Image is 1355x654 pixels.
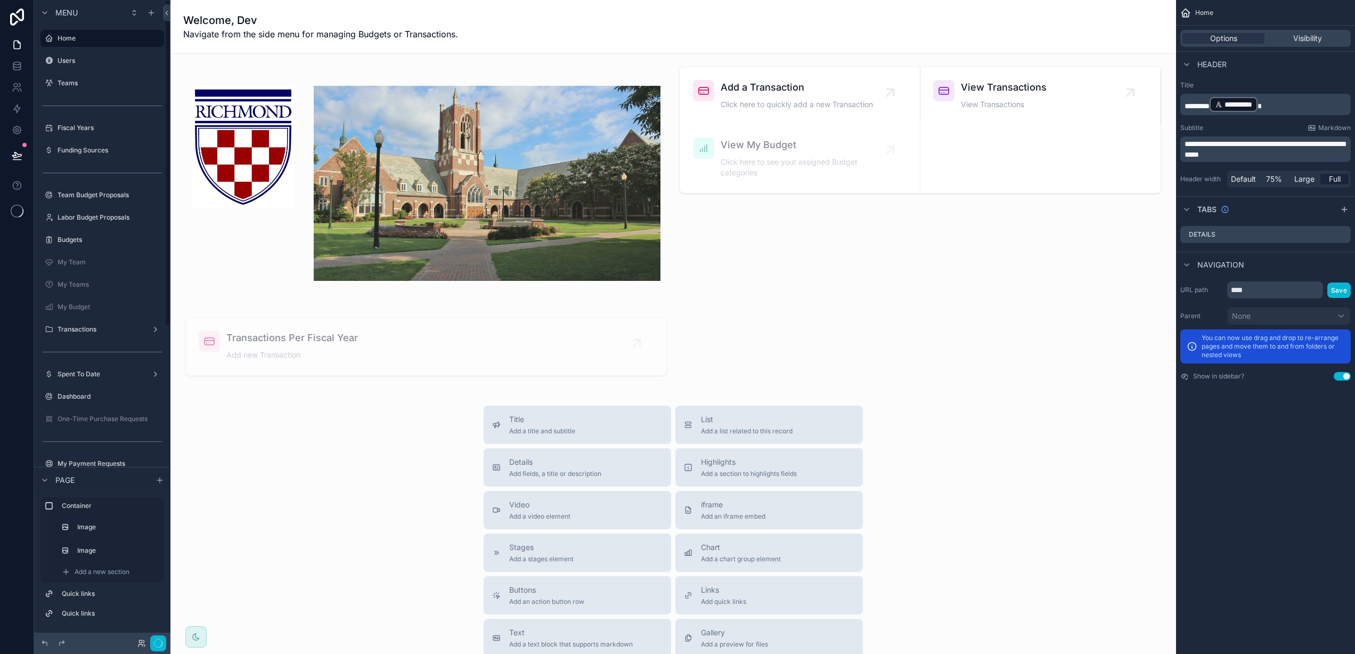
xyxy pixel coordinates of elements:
[40,321,164,338] a: Transactions
[58,392,162,401] label: Dashboard
[58,56,162,65] label: Users
[58,124,162,132] label: Fiscal Years
[509,427,575,435] span: Add a title and subtitle
[1180,286,1223,294] label: URL path
[484,406,671,444] button: TitleAdd a title and subtitle
[1195,9,1213,17] span: Home
[701,499,765,510] span: iframe
[58,34,158,43] label: Home
[675,491,863,529] button: iframeAdd an iframe embed
[62,502,160,510] label: Container
[40,30,164,47] a: Home
[675,576,863,615] button: LinksAdd quick links
[40,187,164,204] a: Team Budget Proposals
[40,209,164,226] a: Labor Budget Proposals
[40,298,164,316] a: My Budget
[1202,334,1344,359] p: You can now use drag and drop to re-arrange pages and move them to and from folders or nested views
[40,52,164,69] a: Users
[58,146,162,155] label: Funding Sources
[509,542,574,553] span: Stages
[58,280,162,289] label: My Teams
[1197,59,1227,70] span: Header
[509,598,584,606] span: Add an action button row
[40,142,164,159] a: Funding Sources
[509,640,633,649] span: Add a text block that supports markdown
[701,512,765,521] span: Add an iframe embed
[40,119,164,136] a: Fiscal Years
[183,13,458,28] h1: Welcome, Dev
[1180,81,1351,90] label: Title
[1227,307,1351,325] button: None
[701,414,793,425] span: List
[484,491,671,529] button: VideoAdd a video element
[1231,174,1256,184] span: Default
[55,475,75,486] span: Page
[1232,311,1251,321] span: None
[701,470,797,478] span: Add a section to highlights fields
[1180,124,1203,132] label: Subtitle
[1308,124,1351,132] a: Markdown
[701,555,781,563] span: Add a chart group element
[58,236,162,244] label: Budgets
[1197,204,1217,215] span: Tabs
[509,414,575,425] span: Title
[484,534,671,572] button: StagesAdd a stages element
[509,499,570,510] span: Video
[58,459,162,468] label: My Payment Requests
[1180,136,1351,162] div: scrollable content
[58,191,162,199] label: Team Budget Proposals
[509,512,570,521] span: Add a video element
[1189,230,1215,239] label: Details
[1210,33,1237,44] span: Options
[40,276,164,293] a: My Teams
[62,590,160,598] label: Quick links
[701,427,793,435] span: Add a list related to this record
[701,598,746,606] span: Add quick links
[701,627,768,638] span: Gallery
[40,410,164,427] a: One-Time Purchase Requests
[40,388,164,405] a: Dashboard
[701,640,768,649] span: Add a preview for files
[1180,94,1351,115] div: scrollable content
[509,555,574,563] span: Add a stages element
[1180,312,1223,320] label: Parent
[62,609,160,618] label: Quick links
[484,576,671,615] button: ButtonsAdd an action button row
[509,457,601,467] span: Details
[675,534,863,572] button: ChartAdd a chart group element
[1197,260,1244,270] span: Navigation
[183,28,458,41] span: Navigate from the side menu for managing Budgets or Transactions.
[40,366,164,383] a: Spent To Date
[701,457,797,467] span: Highlights
[34,492,170,633] div: scrollable content
[58,213,162,222] label: Labor Budget Proposals
[1294,174,1315,184] span: Large
[55,7,78,18] span: Menu
[509,585,584,595] span: Buttons
[675,448,863,487] button: HighlightsAdd a section to highlights fields
[58,79,162,87] label: Teams
[58,258,162,267] label: My Team
[1318,124,1351,132] span: Markdown
[58,415,162,423] label: One-Time Purchase Requests
[1327,282,1351,298] button: Save
[40,75,164,92] a: Teams
[58,303,162,311] label: My Budget
[484,448,671,487] button: DetailsAdd fields, a title or description
[40,455,164,472] a: My Payment Requests
[40,254,164,271] a: My Team
[675,406,863,444] button: ListAdd a list related to this record
[58,325,147,334] label: Transactions
[1329,174,1341,184] span: Full
[1180,175,1223,183] label: Header width
[509,627,633,638] span: Text
[701,542,781,553] span: Chart
[75,568,129,576] span: Add a new section
[40,231,164,248] a: Budgets
[1193,372,1244,381] label: Show in sidebar?
[58,370,147,378] label: Spent To Date
[77,523,158,531] label: Image
[1266,174,1282,184] span: 75%
[77,546,158,555] label: Image
[509,470,601,478] span: Add fields, a title or description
